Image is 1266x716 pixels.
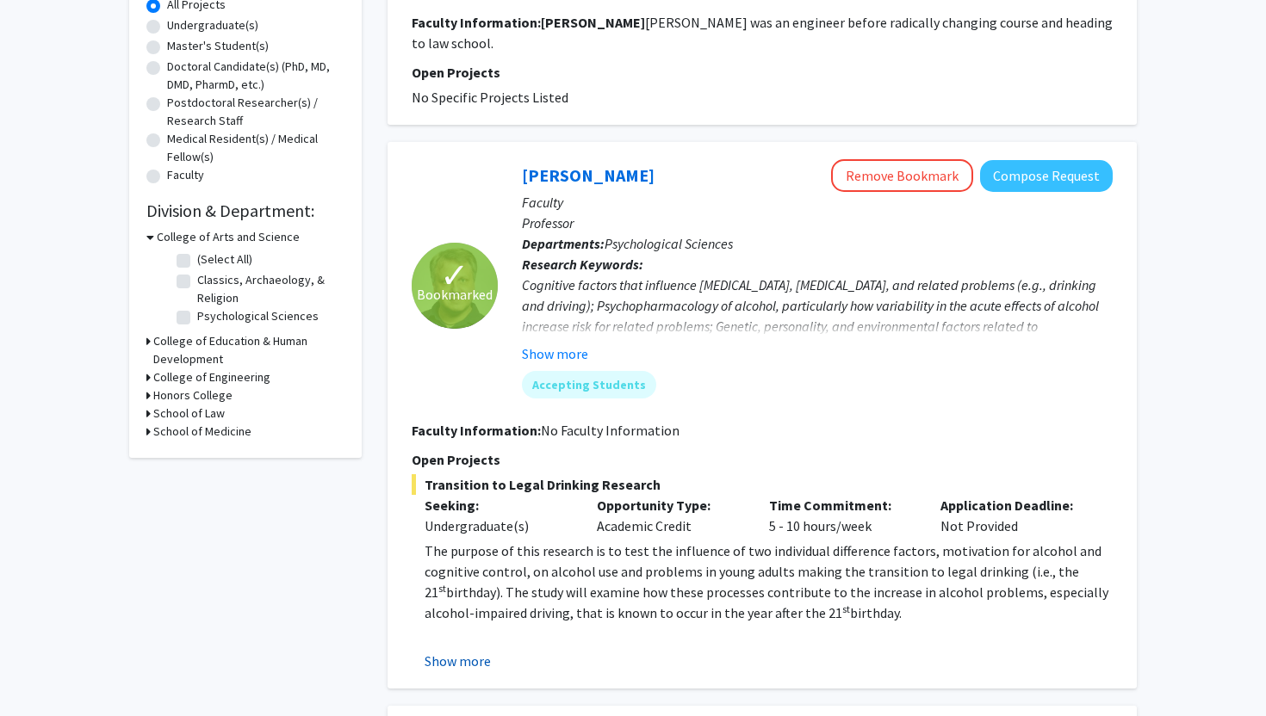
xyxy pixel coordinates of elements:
fg-read-more: [PERSON_NAME] was an engineer before radically changing course and heading to law school. [412,14,1113,52]
span: ✓ [440,267,469,284]
p: Application Deadline: [940,495,1087,515]
p: Faculty [522,192,1113,213]
p: Open Projects [412,62,1113,83]
h2: Division & Department: [146,201,344,221]
button: Show more [522,343,588,364]
sup: st [842,602,850,615]
p: Opportunity Type: [597,495,743,515]
span: birthday. [850,604,902,621]
button: Compose Request to Denis McCarthy [980,160,1113,192]
div: Cognitive factors that influence [MEDICAL_DATA], [MEDICAL_DATA], and related problems (e.g., drin... [522,275,1113,357]
p: Seeking: [425,495,571,515]
span: The purpose of this research is to test the influence of two individual difference factors, motiv... [425,542,1102,601]
span: No Specific Projects Listed [412,89,568,106]
label: Medical Resident(s) / Medical Fellow(s) [167,130,344,166]
div: Not Provided [928,495,1100,536]
iframe: Chat [13,639,73,703]
b: [PERSON_NAME] [541,14,645,31]
h3: School of Law [153,404,225,423]
h3: School of Medicine [153,423,251,441]
label: Psychological Sciences [197,307,319,325]
b: Departments: [522,235,605,252]
label: Doctoral Candidate(s) (PhD, MD, DMD, PharmD, etc.) [167,58,344,94]
span: No Faculty Information [541,422,680,439]
span: birthday). The study will examine how these processes contribute to the increase in alcohol probl... [425,583,1108,621]
label: Faculty [167,166,204,184]
p: Professor [522,213,1113,233]
button: Remove Bookmark [831,159,973,192]
label: Undergraduate(s) [167,16,258,34]
span: Psychological Sciences [605,235,733,252]
div: 5 - 10 hours/week [756,495,928,536]
div: Academic Credit [584,495,756,536]
button: Show more [425,651,491,671]
span: Transition to Legal Drinking Research [412,474,1113,495]
b: Faculty Information: [412,422,541,439]
div: Undergraduate(s) [425,515,571,536]
h3: College of Engineering [153,368,270,386]
a: [PERSON_NAME] [522,164,655,186]
label: Classics, Archaeology, & Religion [197,271,340,307]
b: Research Keywords: [522,256,643,273]
b: Faculty Information: [412,14,541,31]
label: Master's Student(s) [167,37,269,55]
mat-chip: Accepting Students [522,371,656,398]
h3: College of Arts and Science [157,228,300,246]
p: Time Commitment: [769,495,915,515]
sup: st [438,582,446,595]
label: Postdoctoral Researcher(s) / Research Staff [167,94,344,130]
h3: Honors College [153,386,233,404]
p: Open Projects [412,449,1113,470]
h3: College of Education & Human Development [153,332,344,368]
label: (Select All) [197,250,252,268]
span: Bookmarked [417,284,493,305]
